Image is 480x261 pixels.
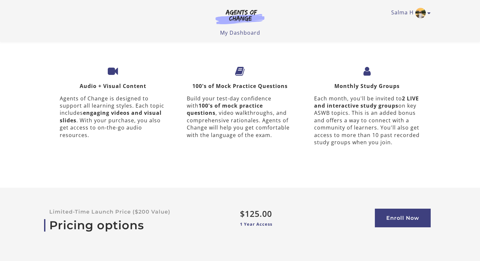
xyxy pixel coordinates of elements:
h3: 100's of Mock Practice Questions [187,83,293,89]
b: 2 LIVE and interactive study groups [314,95,419,109]
a: Pricing options [49,218,219,232]
img: Agents of Change Logo [209,9,271,24]
p: $125.00 [240,209,354,218]
p: Agents of Change is designed to support all learning styles. Each topic includes . With your purc... [60,95,166,139]
b: engaging videos and visual slides [60,109,162,124]
a: Enroll Now [375,209,431,227]
a: My Dashboard [220,29,260,36]
a: Toggle menu [391,8,427,18]
p: Build your test-day confidence with , video walkthroughs, and comprehensive rationales. Agents of... [187,95,293,139]
b: 100's of mock practice questions [187,102,263,116]
h3: Monthly Study Groups [314,83,420,89]
h3: Audio + Visual Content [60,83,166,89]
p: Each month, you'll be invited to on key ASWB topics. This is an added bonus and offers a way to c... [314,95,420,146]
p: Limited-Time Launch Price ($200 Value) [49,209,219,215]
p: 1 Year Access [240,221,354,227]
